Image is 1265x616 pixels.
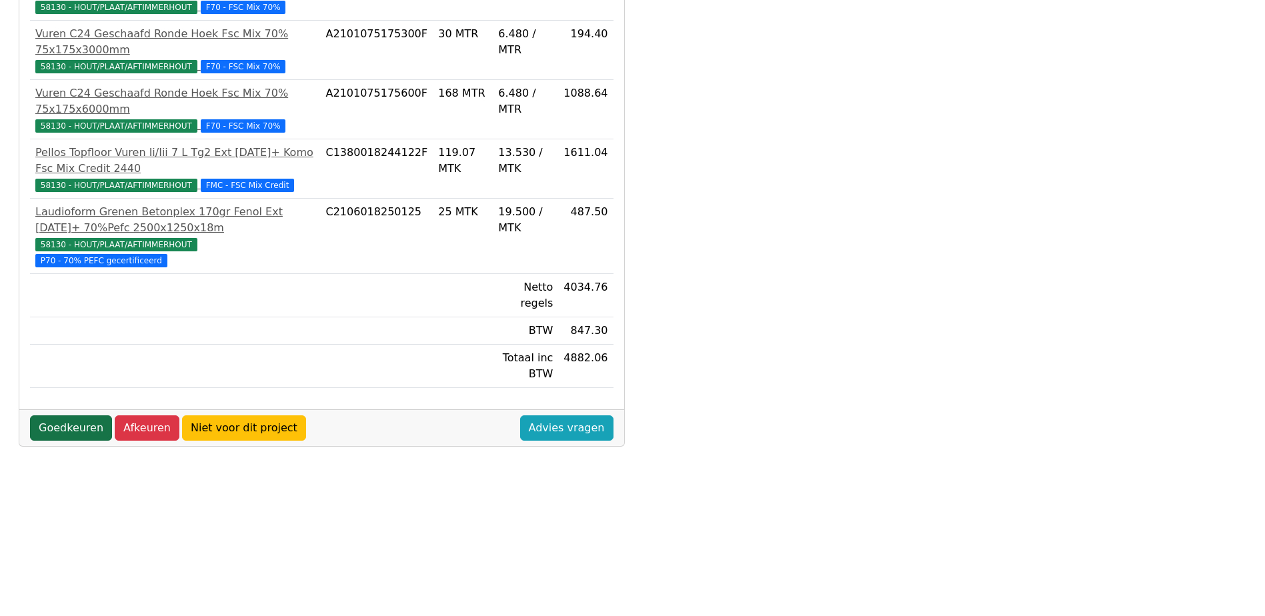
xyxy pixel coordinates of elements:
[35,204,315,268] a: Laudioform Grenen Betonplex 170gr Fenol Ext [DATE]+ 70%Pefc 2500x1250x18m58130 - HOUT/PLAAT/AFTIM...
[558,199,613,274] td: 487.50
[35,60,197,73] span: 58130 - HOUT/PLAAT/AFTIMMERHOUT
[35,26,315,58] div: Vuren C24 Geschaafd Ronde Hoek Fsc Mix 70% 75x175x3000mm
[493,345,558,388] td: Totaal inc BTW
[35,238,197,251] span: 58130 - HOUT/PLAAT/AFTIMMERHOUT
[558,139,613,199] td: 1611.04
[35,85,315,133] a: Vuren C24 Geschaafd Ronde Hoek Fsc Mix 70% 75x175x6000mm58130 - HOUT/PLAAT/AFTIMMERHOUT F70 - FSC...
[498,145,553,177] div: 13.530 / MTK
[498,85,553,117] div: 6.480 / MTR
[35,1,197,14] span: 58130 - HOUT/PLAAT/AFTIMMERHOUT
[201,60,286,73] span: F70 - FSC Mix 70%
[493,274,558,317] td: Netto regels
[35,85,315,117] div: Vuren C24 Geschaafd Ronde Hoek Fsc Mix 70% 75x175x6000mm
[321,80,433,139] td: A2101075175600F
[498,204,553,236] div: 19.500 / MTK
[558,345,613,388] td: 4882.06
[201,119,286,133] span: F70 - FSC Mix 70%
[438,204,487,220] div: 25 MTK
[520,415,613,441] a: Advies vragen
[558,274,613,317] td: 4034.76
[558,80,613,139] td: 1088.64
[35,145,315,193] a: Pellos Topfloor Vuren Ii/Iii 7 L Tg2 Ext [DATE]+ Komo Fsc Mix Credit 244058130 - HOUT/PLAAT/AFTIM...
[30,415,112,441] a: Goedkeuren
[321,21,433,80] td: A2101075175300F
[438,85,487,101] div: 168 MTR
[35,254,167,267] span: P70 - 70% PEFC gecertificeerd
[35,179,197,192] span: 58130 - HOUT/PLAAT/AFTIMMERHOUT
[438,145,487,177] div: 119.07 MTK
[438,26,487,42] div: 30 MTR
[35,119,197,133] span: 58130 - HOUT/PLAAT/AFTIMMERHOUT
[321,139,433,199] td: C1380018244122F
[182,415,306,441] a: Niet voor dit project
[321,199,433,274] td: C2106018250125
[35,204,315,236] div: Laudioform Grenen Betonplex 170gr Fenol Ext [DATE]+ 70%Pefc 2500x1250x18m
[493,317,558,345] td: BTW
[115,415,179,441] a: Afkeuren
[35,26,315,74] a: Vuren C24 Geschaafd Ronde Hoek Fsc Mix 70% 75x175x3000mm58130 - HOUT/PLAAT/AFTIMMERHOUT F70 - FSC...
[201,1,286,14] span: F70 - FSC Mix 70%
[201,179,294,192] span: FMC - FSC Mix Credit
[498,26,553,58] div: 6.480 / MTR
[558,21,613,80] td: 194.40
[558,317,613,345] td: 847.30
[35,145,315,177] div: Pellos Topfloor Vuren Ii/Iii 7 L Tg2 Ext [DATE]+ Komo Fsc Mix Credit 2440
